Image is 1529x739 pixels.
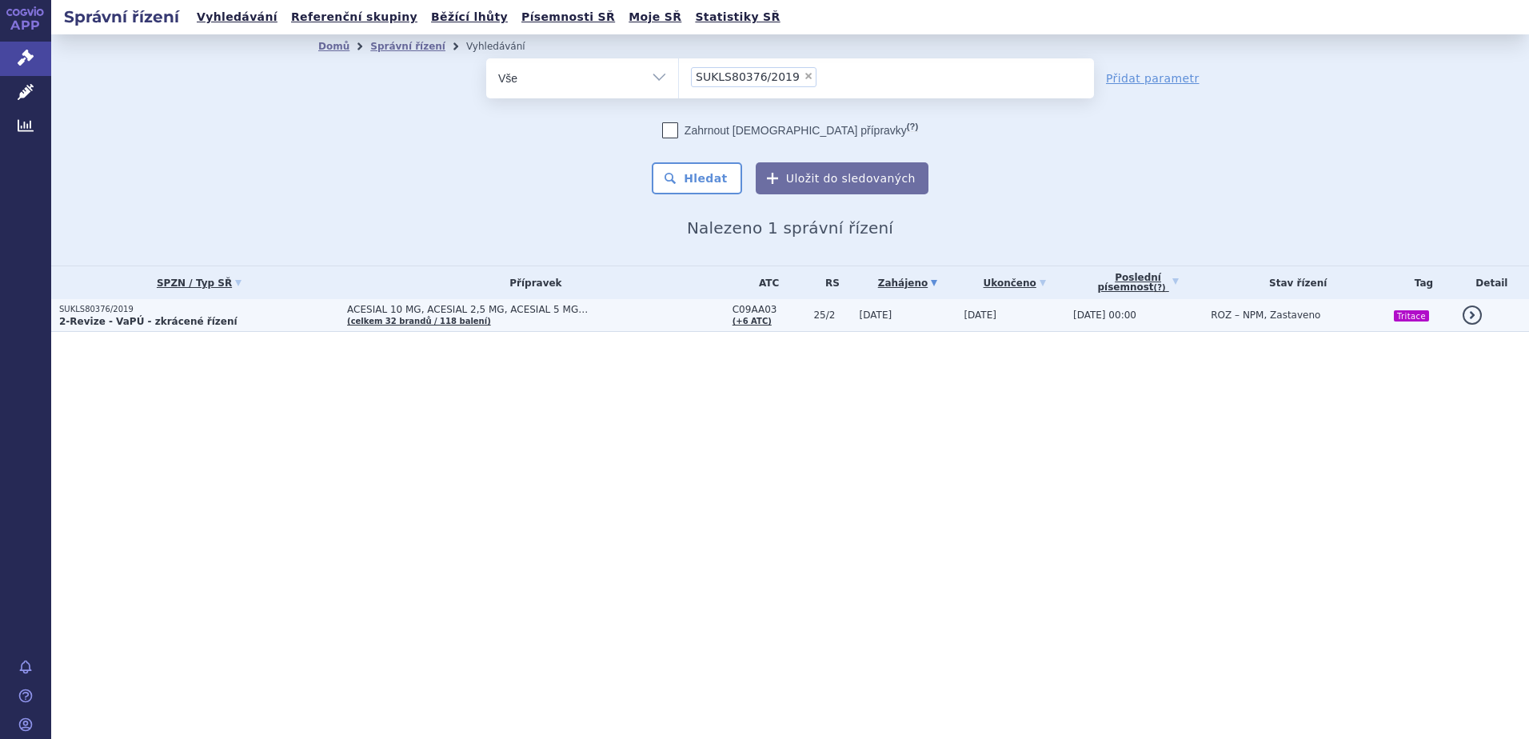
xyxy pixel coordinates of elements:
span: [DATE] [860,310,892,321]
button: Uložit do sledovaných [756,162,928,194]
strong: 2-Revize - VaPÚ - zkrácené řízení [59,316,238,327]
label: Zahrnout [DEMOGRAPHIC_DATA] přípravky [662,122,918,138]
abbr: (?) [1154,283,1166,293]
a: Přidat parametr [1106,70,1200,86]
a: Poslednípísemnost(?) [1073,266,1203,299]
a: Vyhledávání [192,6,282,28]
button: Hledat [652,162,742,194]
span: [DATE] 00:00 [1073,310,1136,321]
th: Tag [1385,266,1455,299]
span: ROZ – NPM, Zastaveno [1211,310,1320,321]
a: (celkem 32 brandů / 118 balení) [347,317,491,326]
a: Písemnosti SŘ [517,6,620,28]
a: Zahájeno [860,272,956,294]
a: SPZN / Typ SŘ [59,272,339,294]
span: [DATE] [964,310,996,321]
th: Detail [1455,266,1529,299]
span: × [804,71,813,81]
a: Ukončeno [964,272,1065,294]
a: detail [1463,306,1482,325]
a: Běžící lhůty [426,6,513,28]
a: Správní řízení [370,41,445,52]
abbr: (?) [907,122,918,132]
span: SUKLS80376/2019 [696,71,800,82]
th: Stav řízení [1203,266,1385,299]
i: Tritace [1394,310,1429,322]
th: RS [805,266,851,299]
th: Přípravek [339,266,725,299]
a: Statistiky SŘ [690,6,784,28]
th: ATC [725,266,806,299]
p: SUKLS80376/2019 [59,304,339,315]
span: C09AA03 [733,304,806,315]
a: Moje SŘ [624,6,686,28]
a: Referenční skupiny [286,6,422,28]
input: SUKLS80376/2019 [821,66,830,86]
a: Domů [318,41,349,52]
h2: Správní řízení [51,6,192,28]
span: ACESIAL 10 MG, ACESIAL 2,5 MG, ACESIAL 5 MG… [347,304,725,315]
a: (+6 ATC) [733,317,772,326]
span: 25/2 [813,310,851,321]
li: Vyhledávání [466,34,546,58]
span: Nalezeno 1 správní řízení [687,218,893,238]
